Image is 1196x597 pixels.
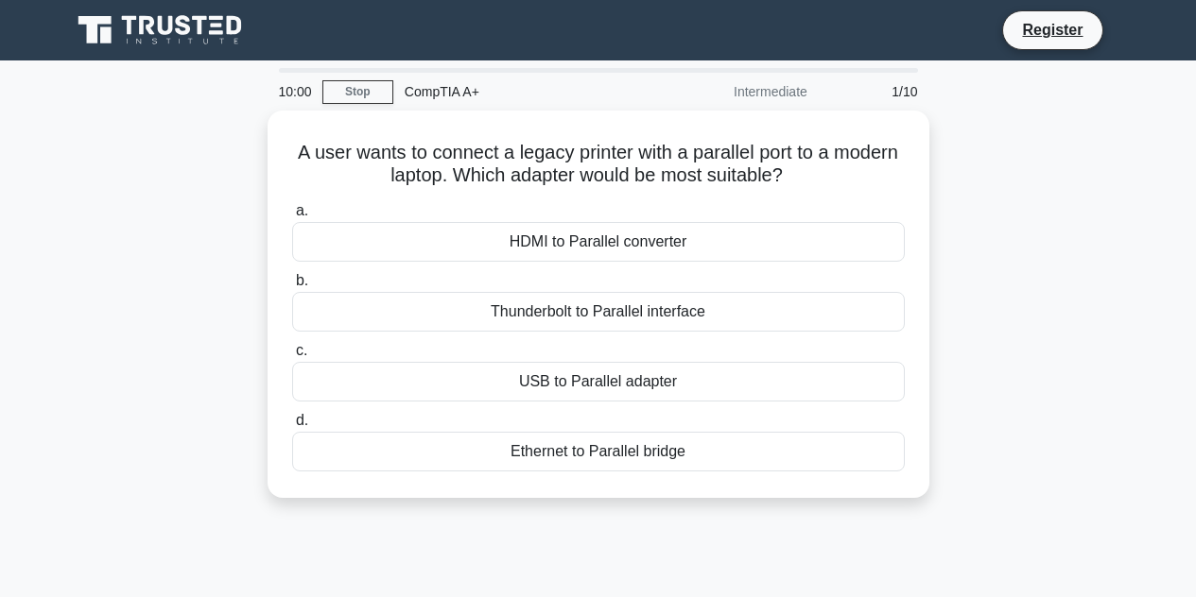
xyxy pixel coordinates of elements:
[290,141,907,188] h5: A user wants to connect a legacy printer with a parallel port to a modern laptop. Which adapter w...
[819,73,929,111] div: 1/10
[322,80,393,104] a: Stop
[296,412,308,428] span: d.
[393,73,653,111] div: CompTIA A+
[296,202,308,218] span: a.
[1011,18,1094,42] a: Register
[268,73,322,111] div: 10:00
[653,73,819,111] div: Intermediate
[292,432,905,471] div: Ethernet to Parallel bridge
[292,222,905,262] div: HDMI to Parallel converter
[292,292,905,332] div: Thunderbolt to Parallel interface
[292,362,905,401] div: USB to Parallel adapter
[296,342,307,358] span: c.
[296,272,308,288] span: b.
